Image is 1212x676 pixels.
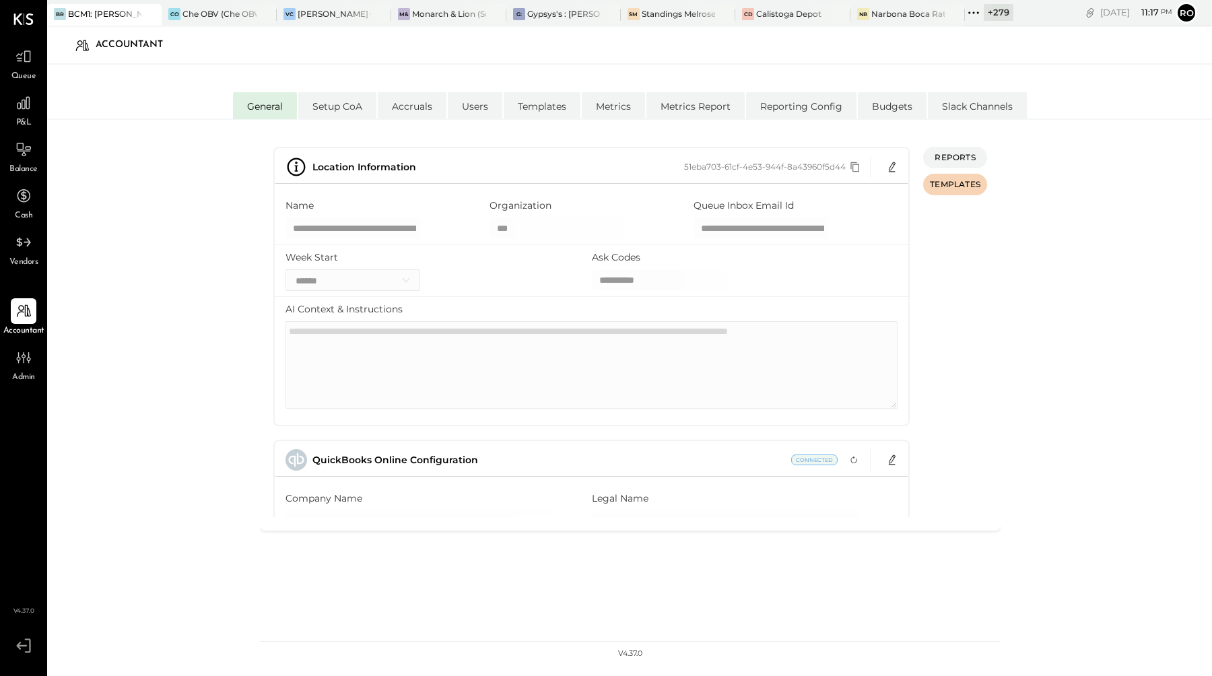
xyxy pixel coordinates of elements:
a: Accountant [1,298,46,337]
a: Cash [1,183,46,222]
div: G: [513,8,525,20]
span: P&L [16,117,32,129]
span: REPORTS [935,151,975,163]
label: Company Name [285,492,362,505]
div: CO [168,8,180,20]
label: Ask Codes [592,250,640,264]
label: Name [285,199,314,212]
button: Copy id [846,161,865,174]
span: Accountant [3,325,44,337]
label: Legal Name [592,492,648,505]
div: Accountant [96,34,176,56]
span: Cash [15,210,32,222]
button: TEMPLATES [923,174,987,195]
div: BR [54,8,66,20]
li: Budgets [858,92,927,119]
li: Reporting Config [746,92,856,119]
label: Week Start [285,250,338,264]
span: Location Information [312,161,416,173]
div: + 279 [984,4,1013,21]
li: Setup CoA [298,92,376,119]
div: SM [628,8,640,20]
a: Vendors [1,230,46,269]
li: General [233,92,297,119]
div: [DATE] [1100,6,1172,19]
span: Queue [11,71,36,83]
a: Queue [1,44,46,83]
div: M& [398,8,410,20]
label: Organization [490,199,551,212]
div: copy link [1083,5,1097,20]
label: AI Context & Instructions [285,302,403,316]
a: P&L [1,90,46,129]
span: Balance [9,164,38,176]
div: Narbona Boca Ratōn [871,8,945,20]
div: CD [742,8,754,20]
li: Metrics [582,92,645,119]
div: Monarch & Lion (Soirée Hospitality Group) [412,8,485,20]
span: Admin [12,372,35,384]
label: Queue Inbox Email Id [694,199,794,212]
span: TEMPLATES [930,178,980,190]
li: Metrics Report [646,92,745,119]
a: Balance [1,137,46,176]
div: v 4.37.0 [618,648,642,659]
div: NB [857,8,869,20]
div: Calistoga Depot [756,8,821,20]
div: Standings Melrose [642,8,715,20]
li: Users [448,92,502,119]
div: Gypsys's : [PERSON_NAME] on the levee [527,8,601,20]
div: VC [283,8,296,20]
a: Admin [1,345,46,384]
span: Current Status: Connected [791,454,838,465]
li: Slack Channels [928,92,1027,119]
button: REPORTS [923,147,987,168]
div: Che OBV (Che OBV LLC) - Ignite [182,8,256,20]
span: Vendors [9,257,38,269]
div: BCM1: [PERSON_NAME] Kitchen Bar Market [68,8,141,20]
button: Ro [1176,2,1197,24]
span: QuickBooks Online Configuration [312,454,478,466]
li: Templates [504,92,580,119]
div: 51eba703-61cf-4e53-944f-8a43960f5d44 [684,161,865,174]
li: Accruals [378,92,446,119]
div: [PERSON_NAME] Confections - [GEOGRAPHIC_DATA] [298,8,371,20]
